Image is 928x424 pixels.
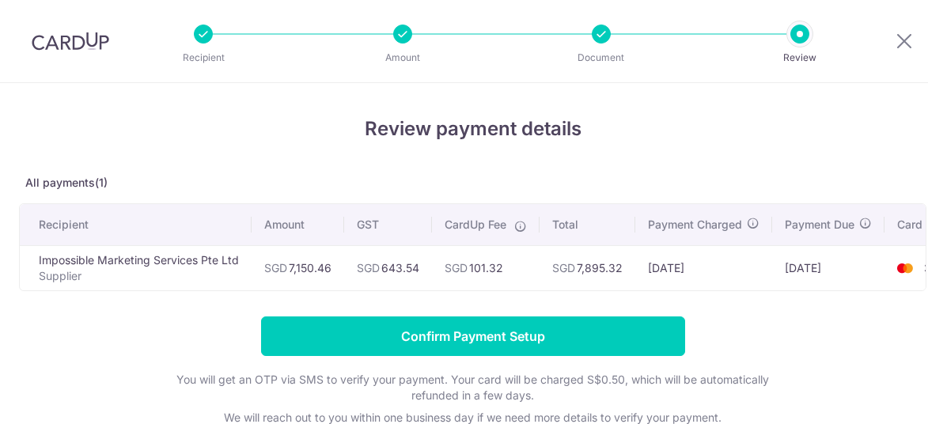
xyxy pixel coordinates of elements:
[344,50,461,66] p: Amount
[785,217,854,233] span: Payment Due
[648,217,742,233] span: Payment Charged
[772,245,884,290] td: [DATE]
[157,372,790,403] p: You will get an OTP via SMS to verify your payment. Your card will be charged S$0.50, which will ...
[540,245,635,290] td: 7,895.32
[635,245,772,290] td: [DATE]
[543,50,660,66] p: Document
[39,268,239,284] p: Supplier
[540,204,635,245] th: Total
[889,259,921,278] img: <span class="translation_missing" title="translation missing: en.account_steps.new_confirm_form.b...
[432,245,540,290] td: 101.32
[252,204,344,245] th: Amount
[344,245,432,290] td: 643.54
[445,217,506,233] span: CardUp Fee
[20,204,252,245] th: Recipient
[32,32,109,51] img: CardUp
[145,50,262,66] p: Recipient
[19,115,926,143] h4: Review payment details
[827,377,912,416] iframe: Opens a widget where you can find more information
[20,245,252,290] td: Impossible Marketing Services Pte Ltd
[741,50,858,66] p: Review
[264,261,287,274] span: SGD
[344,204,432,245] th: GST
[357,261,380,274] span: SGD
[261,316,685,356] input: Confirm Payment Setup
[552,261,575,274] span: SGD
[445,261,468,274] span: SGD
[19,175,926,191] p: All payments(1)
[252,245,344,290] td: 7,150.46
